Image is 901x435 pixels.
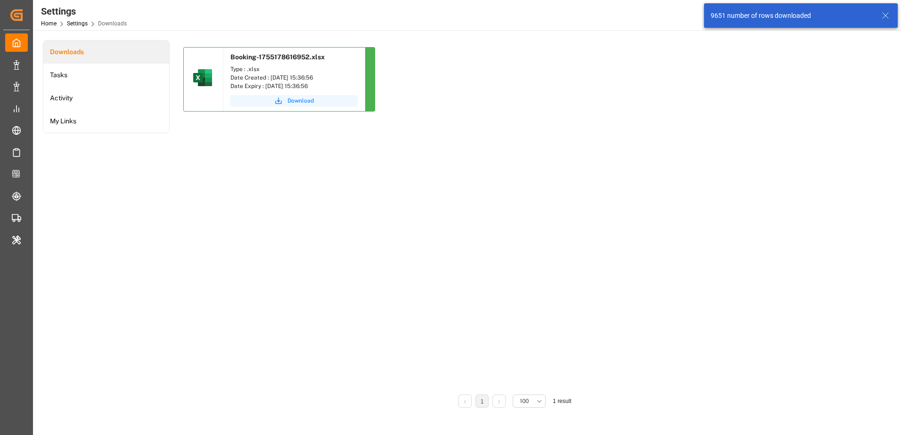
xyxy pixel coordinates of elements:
[191,66,214,89] img: microsoft-excel-2019--v1.png
[481,398,484,405] a: 1
[43,40,169,64] a: Downloads
[230,65,358,73] div: Type : .xlsx
[520,397,529,405] span: 100
[230,53,325,61] span: Booking-1755178616952.xlsx
[492,395,506,408] li: Next Page
[67,20,88,27] a: Settings
[43,64,169,87] a: Tasks
[43,110,169,133] a: My Links
[41,4,127,18] div: Settings
[230,95,358,106] button: Download
[287,97,314,105] span: Download
[459,395,472,408] li: Previous Page
[513,395,546,408] button: open menu
[553,398,571,404] span: 1 result
[230,73,358,82] div: Date Created : [DATE] 15:36:56
[230,82,358,90] div: Date Expiry : [DATE] 15:36:56
[475,395,489,408] li: 1
[43,87,169,110] a: Activity
[41,20,57,27] a: Home
[711,11,873,21] div: 9651 number of rows downloaded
